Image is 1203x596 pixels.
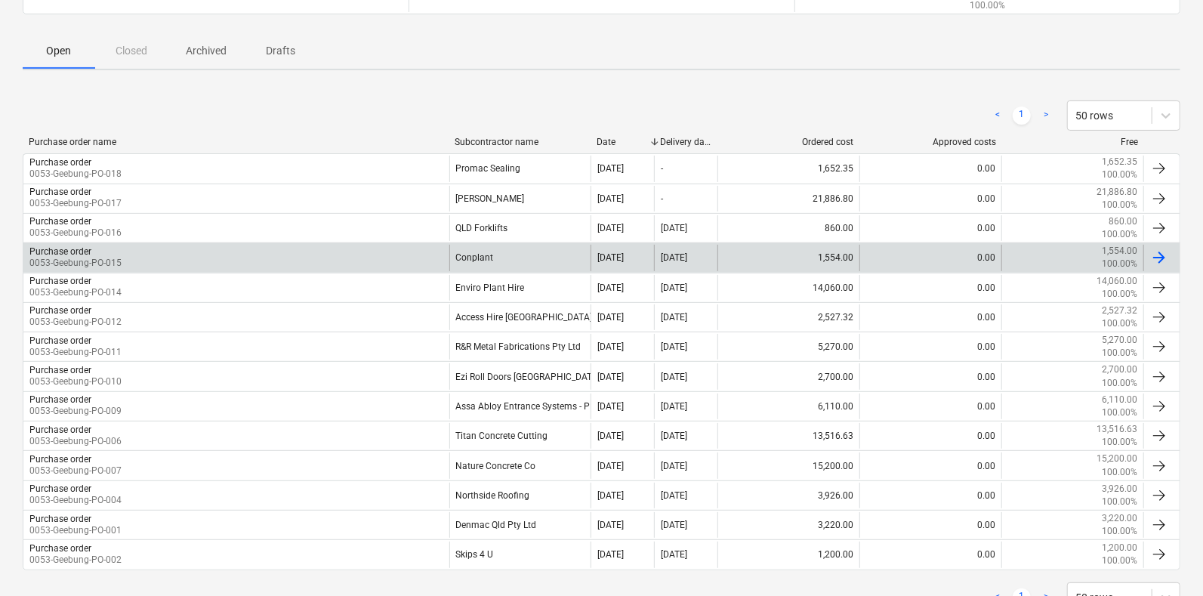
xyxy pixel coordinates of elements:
div: [DATE] [661,401,687,412]
div: [DATE] [597,163,624,174]
div: 13,516.63 [717,423,859,449]
p: 100.00% [1102,228,1137,241]
p: 100.00% [1102,377,1137,390]
div: Enviro Plant Hire [449,275,591,301]
div: Ordered cost [724,137,854,147]
div: [DATE] [661,341,687,352]
p: 0053-Geebung-PO-015 [29,257,122,270]
div: Purchase order [29,276,91,286]
div: 0.00 [859,542,1001,567]
div: Approved costs [866,137,996,147]
p: Archived [186,43,227,59]
div: 0.00 [859,156,1001,181]
div: 2,527.32 [717,304,859,330]
div: [DATE] [597,461,624,471]
p: 860.00 [1109,215,1137,228]
div: [DATE] [597,520,624,530]
div: Purchase order [29,483,91,494]
div: [DATE] [661,372,687,382]
p: 0053-Geebung-PO-006 [29,435,122,448]
div: Denmac Qld Pty Ltd [449,512,591,538]
div: Titan Concrete Cutting [449,423,591,449]
p: 0053-Geebung-PO-007 [29,465,122,477]
p: 6,110.00 [1102,394,1137,406]
div: [DATE] [597,372,624,382]
a: Previous page [989,107,1007,125]
div: [DATE] [661,461,687,471]
p: 2,527.32 [1102,304,1137,317]
p: 100.00% [1102,199,1137,212]
div: [DATE] [597,312,624,323]
div: Date [597,137,649,147]
div: [DATE] [661,490,687,501]
p: 13,516.63 [1097,423,1137,436]
div: Delivery date [661,137,712,147]
div: [DATE] [661,431,687,441]
div: [DATE] [597,252,624,263]
p: 0053-Geebung-PO-018 [29,168,122,181]
div: Free [1008,137,1138,147]
p: 100.00% [1102,525,1137,538]
div: Purchase order [29,454,91,465]
div: 0.00 [859,423,1001,449]
p: 15,200.00 [1097,452,1137,465]
p: 100.00% [1102,554,1137,567]
div: Access Hire [GEOGRAPHIC_DATA] [449,304,591,330]
p: 100.00% [1102,317,1137,330]
p: 0053-Geebung-PO-012 [29,316,122,329]
p: 100.00% [1102,406,1137,419]
div: - [661,163,663,174]
a: Page 1 is your current page [1013,107,1031,125]
p: 14,060.00 [1097,275,1137,288]
div: Subcontractor name [455,137,585,147]
div: 3,926.00 [717,483,859,508]
a: Next page [1037,107,1055,125]
div: 5,270.00 [717,334,859,360]
div: Purchase order [29,246,91,257]
div: 0.00 [859,304,1001,330]
div: 0.00 [859,245,1001,270]
div: Purchase order [29,216,91,227]
div: [DATE] [661,549,687,560]
p: 0053-Geebung-PO-001 [29,524,122,537]
div: [DATE] [661,283,687,293]
div: R&R Metal Fabrications Pty Ltd [449,334,591,360]
div: 0.00 [859,483,1001,508]
div: Purchase order [29,187,91,197]
p: 100.00% [1102,496,1137,508]
div: Promac Sealing [449,156,591,181]
p: 100.00% [1102,436,1137,449]
div: [DATE] [597,431,624,441]
p: 100.00% [1102,258,1137,270]
p: 0053-Geebung-PO-016 [29,227,122,239]
p: 100.00% [1102,168,1137,181]
div: 1,200.00 [717,542,859,567]
p: Open [41,43,77,59]
div: 6,110.00 [717,394,859,419]
p: 0053-Geebung-PO-002 [29,554,122,567]
div: 0.00 [859,363,1001,389]
p: 0053-Geebung-PO-011 [29,346,122,359]
div: Purchase order [29,335,91,346]
p: 21,886.80 [1097,186,1137,199]
p: 1,652.35 [1102,156,1137,168]
div: 0.00 [859,394,1001,419]
div: - [661,193,663,204]
div: Purchase order [29,157,91,168]
div: 14,060.00 [717,275,859,301]
div: 1,554.00 [717,245,859,270]
div: Purchase order [29,394,91,405]
div: Conplant [449,245,591,270]
div: Purchase order name [29,137,443,147]
div: 0.00 [859,275,1001,301]
div: [DATE] [597,549,624,560]
div: Assa Abloy Entrance Systems - PDS [449,394,591,419]
div: Nature Concrete Co [449,452,591,478]
div: 860.00 [717,215,859,241]
div: QLD Forklifts [449,215,591,241]
div: [DATE] [597,341,624,352]
div: Purchase order [29,543,91,554]
p: 100.00% [1102,466,1137,479]
div: [DATE] [661,223,687,233]
div: [DATE] [597,490,624,501]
